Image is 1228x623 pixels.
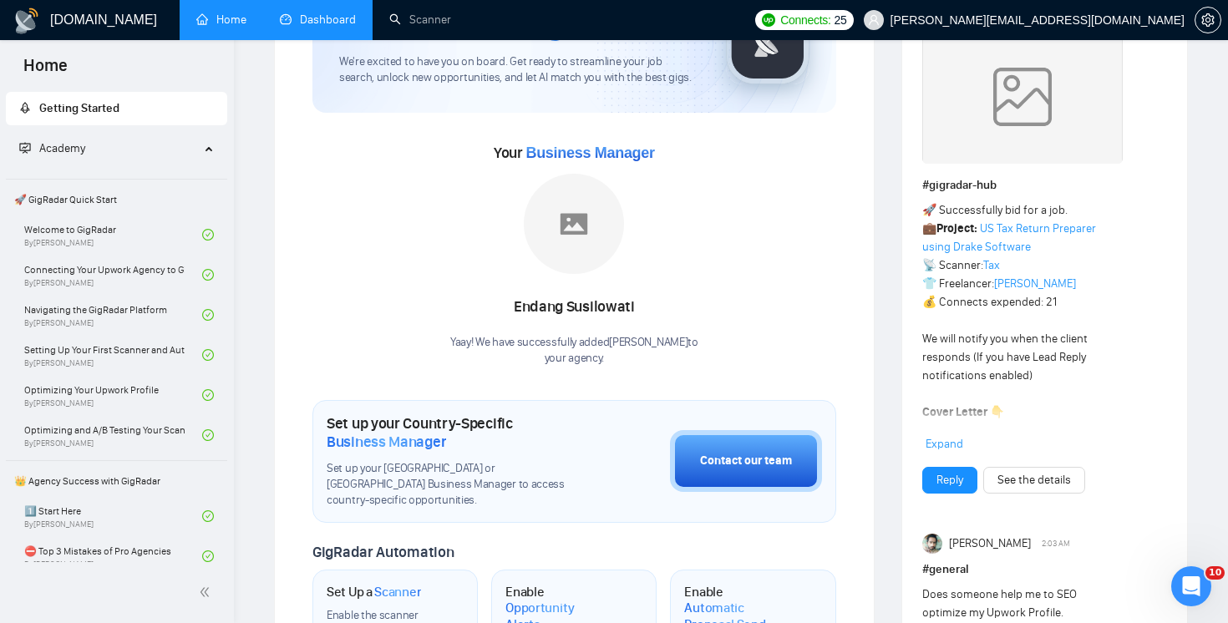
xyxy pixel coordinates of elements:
[24,377,202,413] a: Optimizing Your Upwork ProfileBy[PERSON_NAME]
[24,216,202,253] a: Welcome to GigRadarBy[PERSON_NAME]
[6,92,227,125] li: Getting Started
[374,584,421,600] span: Scanner
[983,467,1085,494] button: See the details
[835,11,847,29] span: 25
[19,142,31,154] span: fund-projection-screen
[202,550,214,562] span: check-circle
[10,53,81,89] span: Home
[1042,536,1070,551] span: 2:03 AM
[726,1,809,84] img: gigradar-logo.png
[202,510,214,522] span: check-circle
[24,538,202,575] a: ⛔ Top 3 Mistakes of Pro AgenciesBy[PERSON_NAME]
[19,141,85,155] span: Academy
[450,335,698,367] div: Yaay! We have successfully added [PERSON_NAME] to
[524,174,624,274] img: placeholder.png
[949,534,1031,553] span: [PERSON_NAME]
[327,433,446,451] span: Business Manager
[312,543,454,561] span: GigRadar Automation
[327,584,421,600] h1: Set Up a
[1205,566,1225,580] span: 10
[327,414,586,451] h1: Set up your Country-Specific
[13,8,40,34] img: logo
[280,13,356,27] a: dashboardDashboard
[1195,7,1221,33] button: setting
[494,144,655,162] span: Your
[1195,13,1220,27] span: setting
[700,452,792,470] div: Contact our team
[199,584,216,600] span: double-left
[24,417,202,453] a: Optimizing and A/B Testing Your Scanner for Better ResultsBy[PERSON_NAME]
[1171,566,1211,606] iframe: Intercom live chat
[936,471,963,489] a: Reply
[339,54,699,86] span: We're excited to have you on board. Get ready to streamline your job search, unlock new opportuni...
[24,296,202,333] a: Navigating the GigRadar PlatformBy[PERSON_NAME]
[670,430,822,492] button: Contact our team
[39,101,119,115] span: Getting Started
[24,337,202,373] a: Setting Up Your First Scanner and Auto-BidderBy[PERSON_NAME]
[202,389,214,401] span: check-circle
[983,258,1000,272] a: Tax
[762,13,775,27] img: upwork-logo.png
[922,560,1167,579] h1: # general
[994,276,1076,291] a: [PERSON_NAME]
[997,471,1071,489] a: See the details
[196,13,246,27] a: homeHome
[525,144,654,161] span: Business Manager
[450,293,698,322] div: Endang Susilowati
[202,309,214,321] span: check-circle
[922,467,977,494] button: Reply
[1195,13,1221,27] a: setting
[202,349,214,361] span: check-circle
[389,13,451,27] a: searchScanner
[202,429,214,441] span: check-circle
[24,498,202,534] a: 1️⃣ Start HereBy[PERSON_NAME]
[926,437,963,451] span: Expand
[8,464,226,498] span: 👑 Agency Success with GigRadar
[24,256,202,293] a: Connecting Your Upwork Agency to GigRadarBy[PERSON_NAME]
[936,221,977,236] strong: Project:
[922,221,1096,254] a: US Tax Return Preparer using Drake Software
[327,461,586,509] span: Set up your [GEOGRAPHIC_DATA] or [GEOGRAPHIC_DATA] Business Manager to access country-specific op...
[39,141,85,155] span: Academy
[868,14,880,26] span: user
[922,534,942,554] img: Shuban Ali
[19,102,31,114] span: rocket
[450,351,698,367] p: your agency .
[780,11,830,29] span: Connects:
[922,405,1004,419] strong: Cover Letter 👇
[202,229,214,241] span: check-circle
[922,176,1167,195] h1: # gigradar-hub
[202,269,214,281] span: check-circle
[922,30,1123,164] img: weqQh+iSagEgQAAAABJRU5ErkJggg==
[8,183,226,216] span: 🚀 GigRadar Quick Start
